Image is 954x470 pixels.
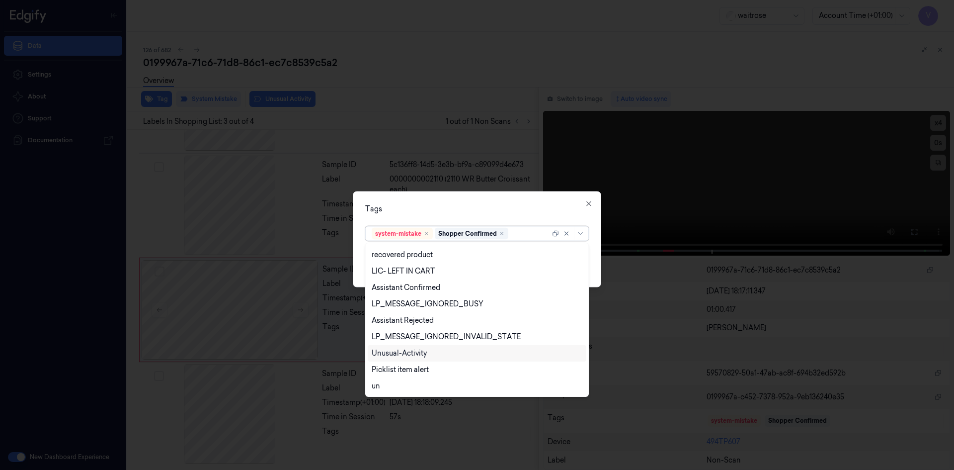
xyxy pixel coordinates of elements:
[372,381,380,391] div: un
[499,230,505,236] div: Remove ,Shopper Confirmed
[372,365,429,375] div: Picklist item alert
[372,266,435,277] div: LIC- LEFT IN CART
[372,250,433,260] div: recovered product
[372,348,427,359] div: Unusual-Activity
[438,229,497,238] div: Shopper Confirmed
[375,229,421,238] div: system-mistake
[365,203,589,214] div: Tags
[372,332,521,342] div: LP_MESSAGE_IGNORED_INVALID_STATE
[423,230,429,236] div: Remove ,system-mistake
[372,282,440,293] div: Assistant Confirmed
[372,315,434,326] div: Assistant Rejected
[372,299,483,309] div: LP_MESSAGE_IGNORED_BUSY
